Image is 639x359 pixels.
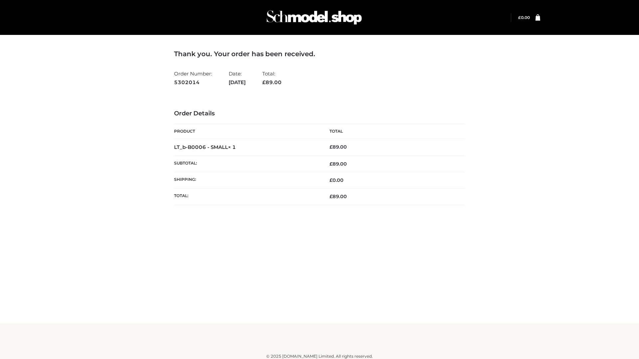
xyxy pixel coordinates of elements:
th: Subtotal: [174,156,319,172]
bdi: 0.00 [518,15,530,20]
bdi: 0.00 [329,177,343,183]
span: £ [329,144,332,150]
span: £ [518,15,521,20]
span: 89.00 [329,193,347,199]
bdi: 89.00 [329,144,347,150]
span: 89.00 [329,161,347,167]
img: Schmodel Admin 964 [264,4,364,31]
th: Total [319,124,465,139]
h3: Order Details [174,110,465,117]
span: £ [329,193,332,199]
li: Order Number: [174,68,212,88]
strong: 5302014 [174,78,212,87]
span: 89.00 [262,79,282,85]
th: Product [174,124,319,139]
th: Shipping: [174,172,319,188]
a: £0.00 [518,15,530,20]
strong: [DATE] [229,78,246,87]
span: £ [329,177,332,183]
strong: LT_b-B0006 - SMALL [174,144,236,150]
li: Total: [262,68,282,88]
span: £ [262,79,266,85]
span: £ [329,161,332,167]
th: Total: [174,188,319,205]
li: Date: [229,68,246,88]
strong: × 1 [228,144,236,150]
h3: Thank you. Your order has been received. [174,50,465,58]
